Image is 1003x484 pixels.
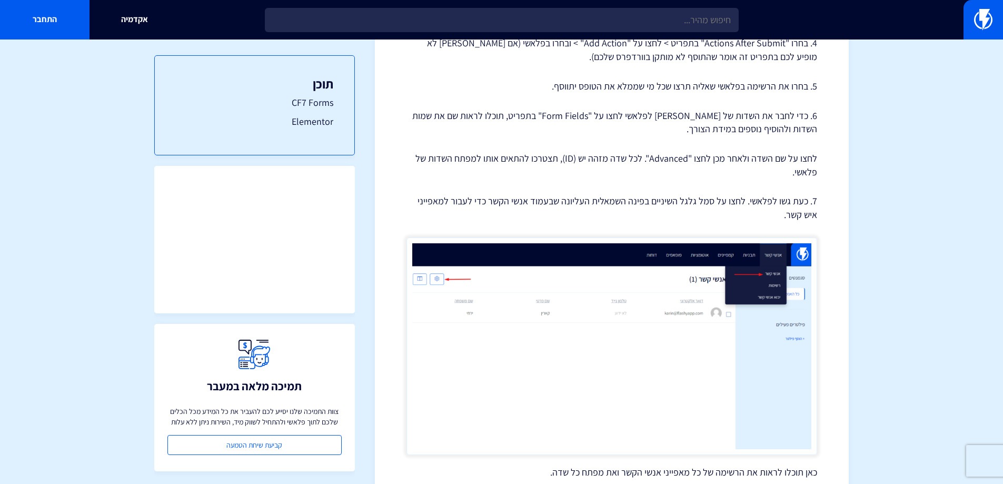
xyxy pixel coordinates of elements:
input: חיפוש מהיר... [265,8,739,32]
p: צוות התמיכה שלנו יסייע לכם להעביר את כל המידע מכל הכלים שלכם לתוך פלאשי ולהתחיל לשווק מיד, השירות... [167,406,342,427]
p: לחצו על שם השדה ולאחר מכן לחצו "Advanced". לכל שדה מזהה יש (ID), תצטרכו להתאים אותו למפתח השדות ש... [406,152,817,179]
a: Elementor [176,115,333,129]
h3: תמיכה מלאה במעבר [207,380,302,392]
p: 7. כעת גשו לפלאשי. לחצו על סמל גלגל השיניים בפינה השמאלית העליונה שבעמוד אנשי הקשר כדי לעבור למאפ... [406,194,817,221]
a: קביעת שיחת הטמעה [167,435,342,455]
p: 6. כדי לחבר את השדות של [PERSON_NAME] לפלאשי לחצו על "Form Fields" בתפריט, תוכלו לראות שם את שמות... [406,109,817,136]
p: 4. בחרו "Actions After Submit" בתפריט > לחצו על "Add Action" > ובחרו בפלאשי (אם [PERSON_NAME] לא ... [406,36,817,63]
h3: תוכן [176,77,333,91]
p: כאן תוכלו לראות את הרשימה של כל מאפייני אנשי הקשר ואת מפתח כל שדה. [406,466,817,479]
p: 5. בחרו את הרשימה בפלאשי שאליה תרצו שכל מי שממלא את הטופס יתווסף. [406,80,817,93]
a: CF7 Forms [176,96,333,110]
